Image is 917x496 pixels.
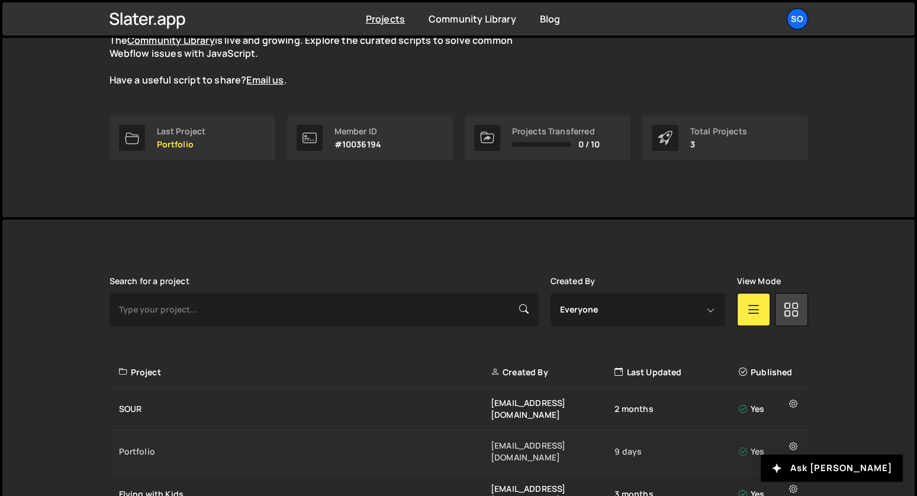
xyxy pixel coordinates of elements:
a: Community Library [429,12,516,25]
a: Blog [540,12,561,25]
div: Created By [491,366,614,378]
a: Portfolio [EMAIL_ADDRESS][DOMAIN_NAME] 9 days Yes [110,430,808,473]
div: 9 days [614,446,738,458]
a: SO [787,8,808,30]
div: Last Updated [614,366,738,378]
label: View Mode [737,276,781,286]
p: Portfolio [157,140,206,149]
span: 0 / 10 [578,140,600,149]
p: The is live and growing. Explore the curated scripts to solve common Webflow issues with JavaScri... [110,34,536,87]
label: Search for a project [110,276,189,286]
div: Portfolio [119,446,491,458]
div: [EMAIL_ADDRESS][DOMAIN_NAME] [491,397,614,420]
div: Yes [739,446,801,458]
a: SOUR [EMAIL_ADDRESS][DOMAIN_NAME] 2 months Yes [110,388,808,430]
label: Created By [551,276,596,286]
a: Email us [246,73,284,86]
div: Projects Transferred [512,127,600,136]
div: [EMAIL_ADDRESS][DOMAIN_NAME] [491,440,614,463]
p: #10036194 [334,140,381,149]
p: 3 [690,140,747,149]
a: Projects [366,12,405,25]
div: Last Project [157,127,206,136]
div: 2 months [614,403,738,415]
div: Member ID [334,127,381,136]
button: Ask [PERSON_NAME] [761,455,903,482]
a: Last Project Portfolio [110,115,275,160]
input: Type your project... [110,293,539,326]
a: Community Library [127,34,215,47]
div: Published [739,366,801,378]
div: SOUR [119,403,491,415]
div: Total Projects [690,127,747,136]
div: Project [119,366,491,378]
div: Yes [739,403,801,415]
